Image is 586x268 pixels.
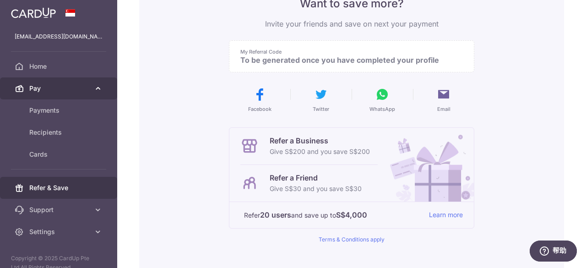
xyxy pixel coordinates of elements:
p: Refer a Business [270,135,370,146]
span: 帮助 [23,6,38,15]
button: Email [417,87,471,113]
a: Learn more [429,209,463,221]
span: Home [29,62,90,71]
p: My Referral Code [240,48,456,55]
span: Cards [29,150,90,159]
p: Give S$200 and you save S$200 [270,146,370,157]
img: Refer [381,128,474,202]
iframe: 打开一个小组件，您可以在其中找到更多信息 [529,241,577,263]
a: Terms & Conditions apply [319,236,385,243]
span: WhatsApp [369,105,395,113]
span: Facebook [248,105,271,113]
strong: S$4,000 [336,209,367,220]
span: Refer & Save [29,183,90,192]
p: To be generated once you have completed your profile [240,55,456,65]
span: Payments [29,106,90,115]
p: [EMAIL_ADDRESS][DOMAIN_NAME] [15,32,103,41]
p: Refer and save up to [244,209,422,221]
button: Twitter [294,87,348,113]
p: Invite your friends and save on next your payment [229,18,474,29]
span: Twitter [313,105,329,113]
button: WhatsApp [355,87,409,113]
span: Recipients [29,128,90,137]
strong: 20 users [260,209,291,220]
p: Give S$30 and you save S$30 [270,183,362,194]
span: Pay [29,84,90,93]
span: Support [29,205,90,214]
span: Email [437,105,450,113]
span: Settings [29,227,90,236]
img: CardUp [11,7,56,18]
button: Facebook [233,87,287,113]
p: Refer a Friend [270,172,362,183]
